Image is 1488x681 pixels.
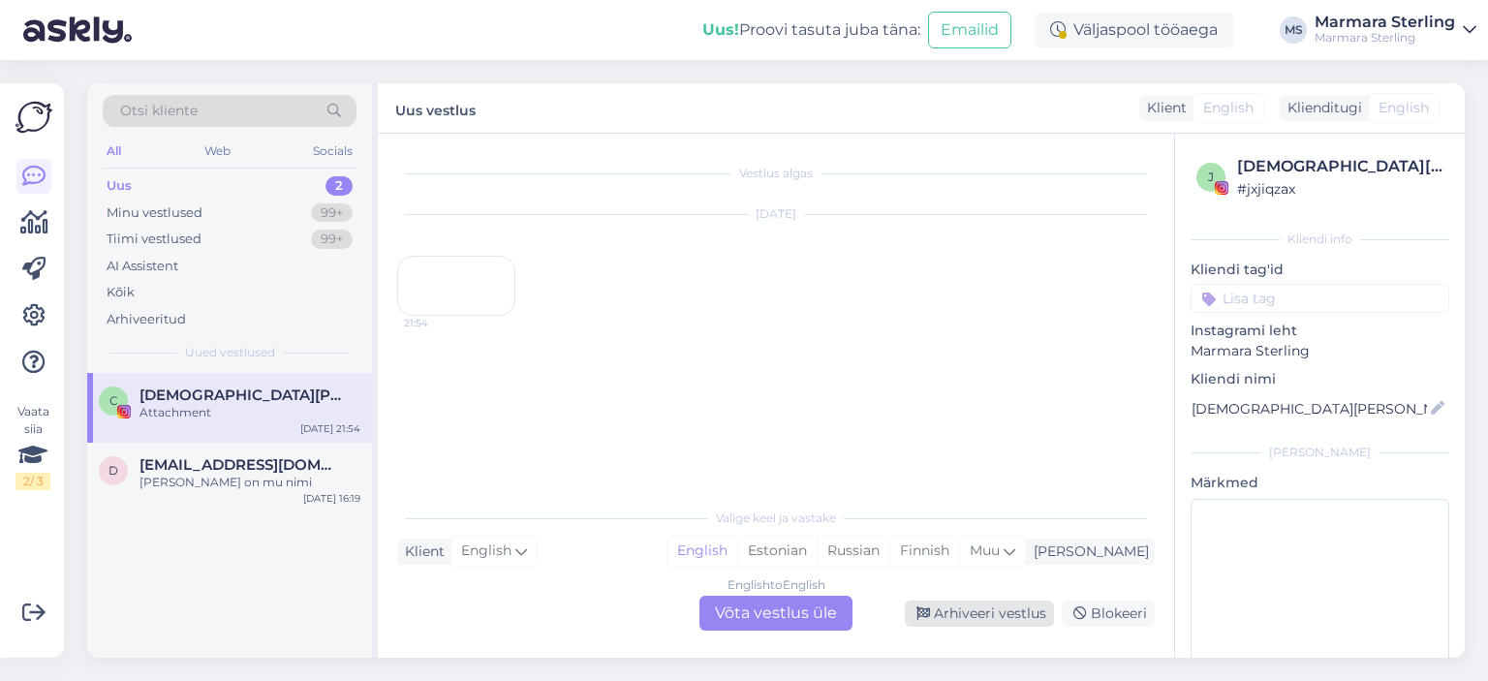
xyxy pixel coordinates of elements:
[1191,473,1449,493] p: Märkmed
[108,463,118,478] span: d
[15,473,50,490] div: 2 / 3
[15,403,50,490] div: Vaata siia
[1208,170,1214,184] span: j
[107,310,186,329] div: Arhiveeritud
[107,257,178,276] div: AI Assistent
[461,541,511,562] span: English
[397,205,1155,223] div: [DATE]
[728,576,825,594] div: English to English
[1315,30,1455,46] div: Marmara Sterling
[1237,155,1443,178] div: [DEMOGRAPHIC_DATA][PERSON_NAME]
[1026,542,1149,562] div: [PERSON_NAME]
[1191,369,1449,389] p: Kliendi nimi
[185,344,275,361] span: Uued vestlused
[107,283,135,302] div: Kõik
[1315,15,1476,46] a: Marmara SterlingMarmara Sterling
[15,99,52,136] img: Askly Logo
[139,387,341,404] span: Christiana Tasa
[737,537,817,566] div: Estonian
[309,139,356,164] div: Socials
[702,20,739,39] b: Uus!
[300,421,360,436] div: [DATE] 21:54
[139,474,360,491] div: [PERSON_NAME] on mu nimi
[139,456,341,474] span: dianaroostalu@gmail.com
[311,203,353,223] div: 99+
[201,139,234,164] div: Web
[1280,98,1362,118] div: Klienditugi
[1139,98,1187,118] div: Klient
[1379,98,1429,118] span: English
[397,165,1155,182] div: Vestlus algas
[702,18,920,42] div: Proovi tasuta juba täna:
[109,393,118,408] span: C
[404,316,477,330] span: 21:54
[1280,16,1307,44] div: MS
[905,601,1054,627] div: Arhiveeri vestlus
[325,176,353,196] div: 2
[1237,178,1443,200] div: # jxjiqzax
[1315,15,1455,30] div: Marmara Sterling
[311,230,353,249] div: 99+
[107,203,202,223] div: Minu vestlused
[107,176,132,196] div: Uus
[1035,13,1233,47] div: Väljaspool tööaega
[139,404,360,421] div: Attachment
[1203,98,1254,118] span: English
[1062,601,1155,627] div: Blokeeri
[1191,260,1449,280] p: Kliendi tag'id
[1191,341,1449,361] p: Marmara Sterling
[303,491,360,506] div: [DATE] 16:19
[667,537,737,566] div: English
[395,95,476,121] label: Uus vestlus
[817,537,889,566] div: Russian
[397,542,445,562] div: Klient
[1191,321,1449,341] p: Instagrami leht
[928,12,1011,48] button: Emailid
[103,139,125,164] div: All
[1191,284,1449,313] input: Lisa tag
[699,596,852,631] div: Võta vestlus üle
[397,510,1155,527] div: Valige keel ja vastake
[107,230,201,249] div: Tiimi vestlused
[120,101,198,121] span: Otsi kliente
[1192,398,1427,419] input: Lisa nimi
[970,542,1000,559] span: Muu
[889,537,959,566] div: Finnish
[1191,444,1449,461] div: [PERSON_NAME]
[1191,231,1449,248] div: Kliendi info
